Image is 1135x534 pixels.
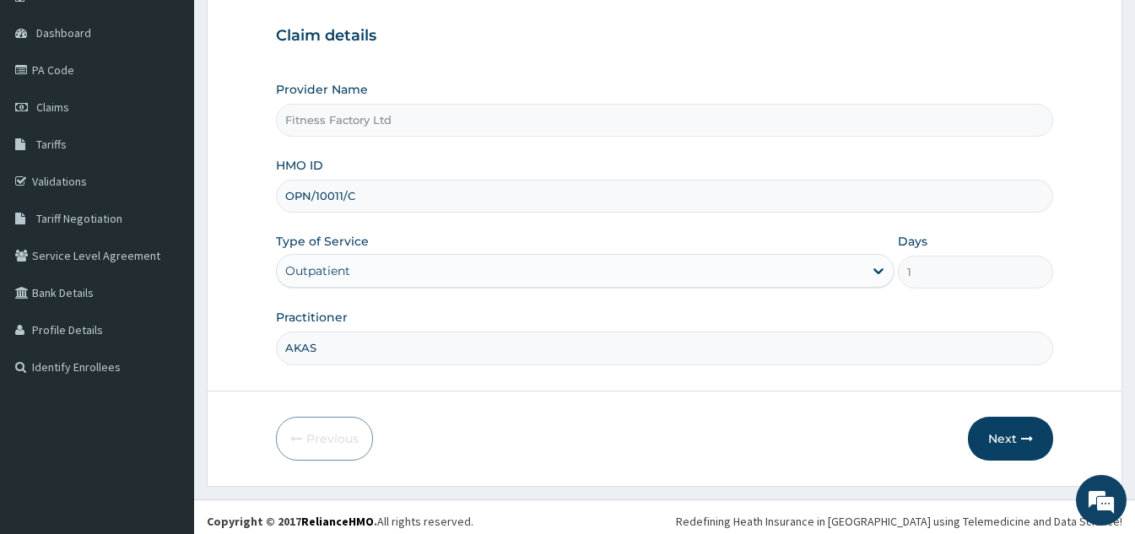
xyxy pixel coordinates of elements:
label: Type of Service [276,233,369,250]
span: Tariff Negotiation [36,211,122,226]
input: Enter HMO ID [276,180,1053,213]
span: We're online! [98,159,233,330]
div: Chat with us now [88,94,284,116]
label: Provider Name [276,81,368,98]
div: Minimize live chat window [277,8,317,49]
div: Redefining Heath Insurance in [GEOGRAPHIC_DATA] using Telemedicine and Data Science! [676,513,1122,530]
input: Enter Name [276,332,1053,364]
label: Days [898,233,927,250]
button: Previous [276,417,373,461]
textarea: Type your message and hit 'Enter' [8,355,322,414]
label: Practitioner [276,309,348,326]
a: RelianceHMO [301,514,374,529]
h3: Claim details [276,27,1053,46]
img: d_794563401_company_1708531726252_794563401 [31,84,68,127]
strong: Copyright © 2017 . [207,514,377,529]
span: Claims [36,100,69,115]
button: Next [968,417,1053,461]
span: Dashboard [36,25,91,40]
span: Tariffs [36,137,67,152]
label: HMO ID [276,157,323,174]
